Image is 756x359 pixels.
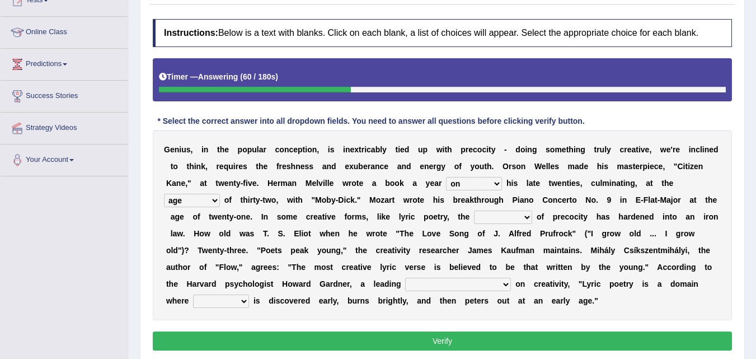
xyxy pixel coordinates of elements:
b: v [318,179,323,188]
b: c [473,145,477,154]
b: n [612,179,617,188]
b: i [233,162,236,171]
b: e [645,145,650,154]
b: , [205,162,208,171]
b: f [243,179,246,188]
b: C [677,162,683,171]
b: o [173,162,178,171]
b: r [597,145,599,154]
b: " [187,179,191,188]
b: O [503,162,509,171]
b: - [504,145,507,154]
b: t [549,179,552,188]
b: . [257,179,259,188]
b: d [331,162,336,171]
b: r [433,162,436,171]
b: o [390,179,395,188]
b: y [426,179,430,188]
b: e [666,145,671,154]
b: p [423,145,428,154]
b: t [633,162,636,171]
b: c [379,162,384,171]
b: a [322,162,327,171]
b: a [412,179,417,188]
b: , [635,179,637,188]
b: d [579,162,584,171]
b: t [256,162,259,171]
b: , [317,145,319,154]
b: a [370,162,375,171]
b: a [172,179,176,188]
b: i [511,179,514,188]
b: n [424,162,429,171]
b: r [509,162,511,171]
b: s [243,162,247,171]
b: e [669,179,673,188]
b: o [550,145,555,154]
b: a [371,145,375,154]
b: i [179,145,181,154]
b: i [647,162,650,171]
b: i [443,145,445,154]
b: a [288,179,292,188]
b: e [350,145,354,154]
a: Your Account [1,144,128,172]
b: i [194,162,196,171]
b: v [248,179,252,188]
b: x [354,145,359,154]
b: m [568,162,575,171]
b: a [646,179,650,188]
b: e [384,162,388,171]
b: e [635,162,640,171]
b: z [690,162,694,171]
b: m [280,179,287,188]
b: a [397,162,402,171]
b: r [368,162,370,171]
b: a [434,179,439,188]
b: b [385,179,390,188]
b: M [306,179,312,188]
b: r [673,145,675,154]
b: e [562,145,566,154]
b: u [228,162,233,171]
b: e [627,145,632,154]
b: t [636,145,638,154]
b: o [475,162,480,171]
b: s [287,162,291,171]
b: t [594,145,597,154]
b: u [354,162,359,171]
b: , [185,179,187,188]
b: t [685,162,688,171]
b: w [551,179,557,188]
b: s [309,162,313,171]
b: s [511,162,516,171]
b: i [246,179,248,188]
b: o [351,179,356,188]
b: d [713,145,719,154]
b: n [175,145,180,154]
b: i [398,145,400,154]
b: e [273,179,278,188]
b: o [224,195,229,204]
b: u [181,145,186,154]
b: e [282,162,287,171]
b: e [550,162,555,171]
b: s [305,162,309,171]
b: n [345,145,350,154]
b: t [303,145,306,154]
b: t [241,195,243,204]
b: r [361,145,364,154]
b: h [664,179,669,188]
b: n [562,179,567,188]
b: h [291,162,296,171]
b: c [619,145,624,154]
b: e [170,145,175,154]
b: f [459,162,462,171]
a: Success Stories [1,81,128,109]
b: t [171,162,173,171]
b: r [216,162,219,171]
b: w [342,179,349,188]
b: r [236,162,238,171]
b: d [515,145,520,154]
b: " [674,162,678,171]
